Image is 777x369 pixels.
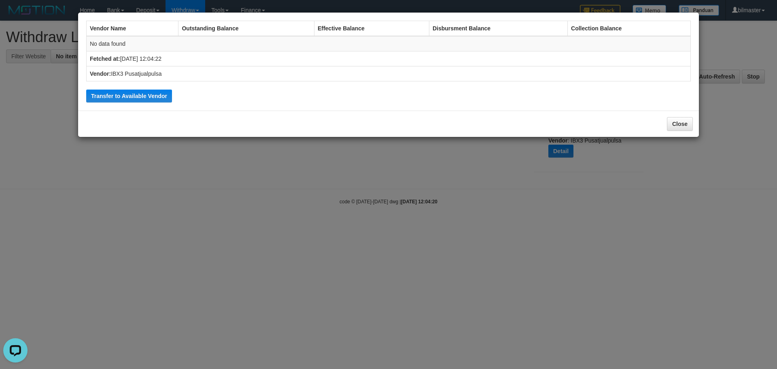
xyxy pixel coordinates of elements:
td: No data found [87,36,691,51]
th: Outstanding Balance [178,21,314,36]
button: Transfer to Available Vendor [86,90,172,102]
b: Fetched at: [90,55,120,62]
th: Disbursment Balance [429,21,567,36]
td: IBX3 Pusatjualpulsa [87,66,691,81]
button: Close [667,117,693,131]
button: Open LiveChat chat widget [3,3,28,28]
b: Vendor: [90,70,111,77]
td: [DATE] 12:04:22 [87,51,691,66]
th: Effective Balance [314,21,429,36]
th: Collection Balance [568,21,691,36]
th: Vendor Name [87,21,178,36]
